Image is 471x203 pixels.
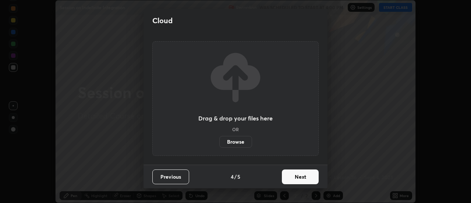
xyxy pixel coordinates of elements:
h2: Cloud [152,16,173,25]
h3: Drag & drop your files here [198,115,273,121]
h4: / [234,173,237,181]
h4: 4 [231,173,234,181]
h5: OR [232,127,239,132]
button: Previous [152,169,189,184]
button: Next [282,169,319,184]
h4: 5 [237,173,240,181]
